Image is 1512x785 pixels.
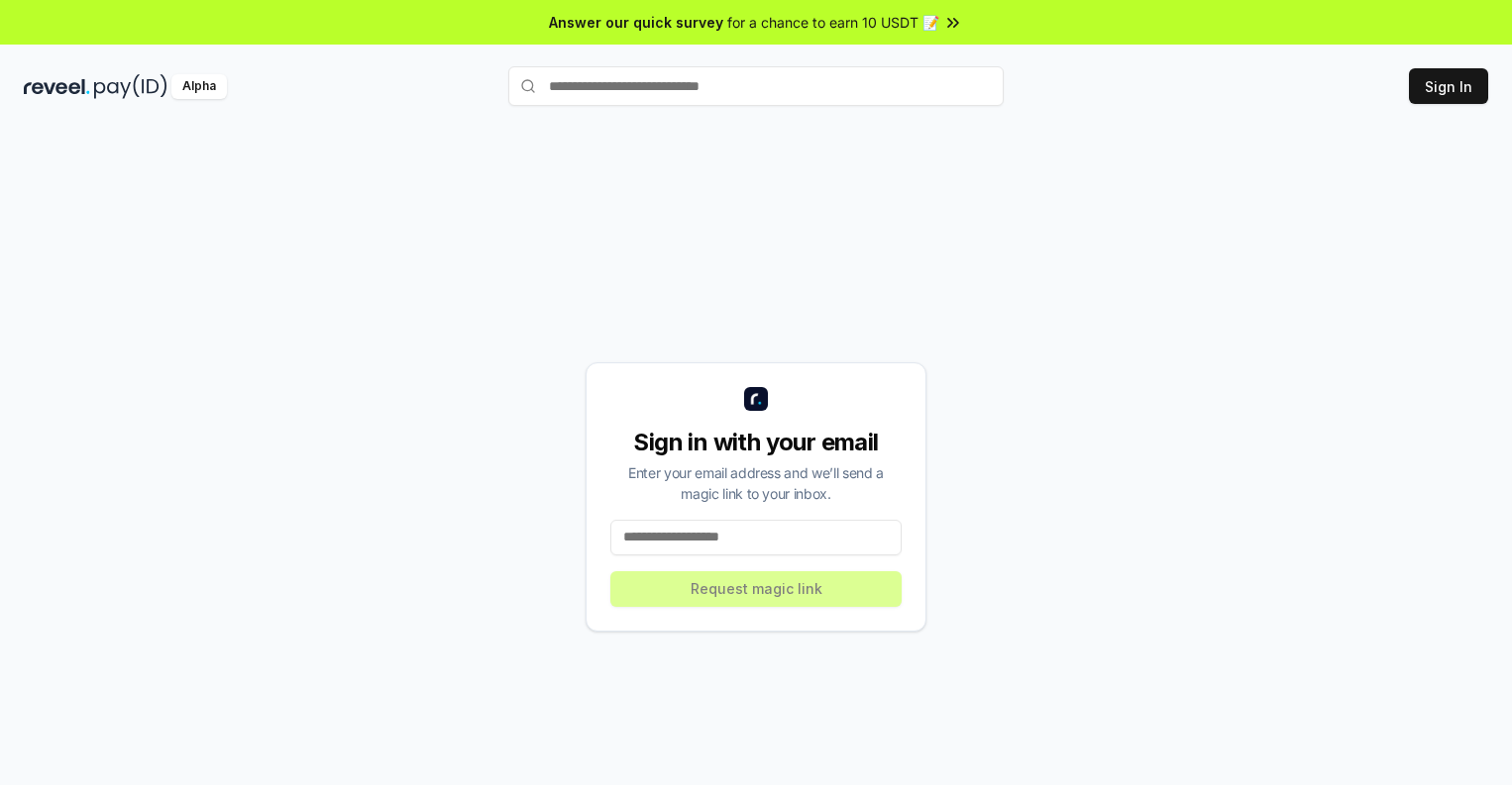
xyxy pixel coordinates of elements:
[727,12,939,33] span: for a chance to earn 10 USDT 📝
[1409,68,1488,104] button: Sign In
[94,74,167,99] img: pay_id
[171,74,227,99] div: Alpha
[610,427,902,458] div: Sign in with your email
[549,12,723,33] span: Answer our quick survey
[744,387,768,411] img: logo_small
[24,74,90,99] img: reveel_dark
[610,462,902,504] div: Enter your email address and we’ll send a magic link to your inbox.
